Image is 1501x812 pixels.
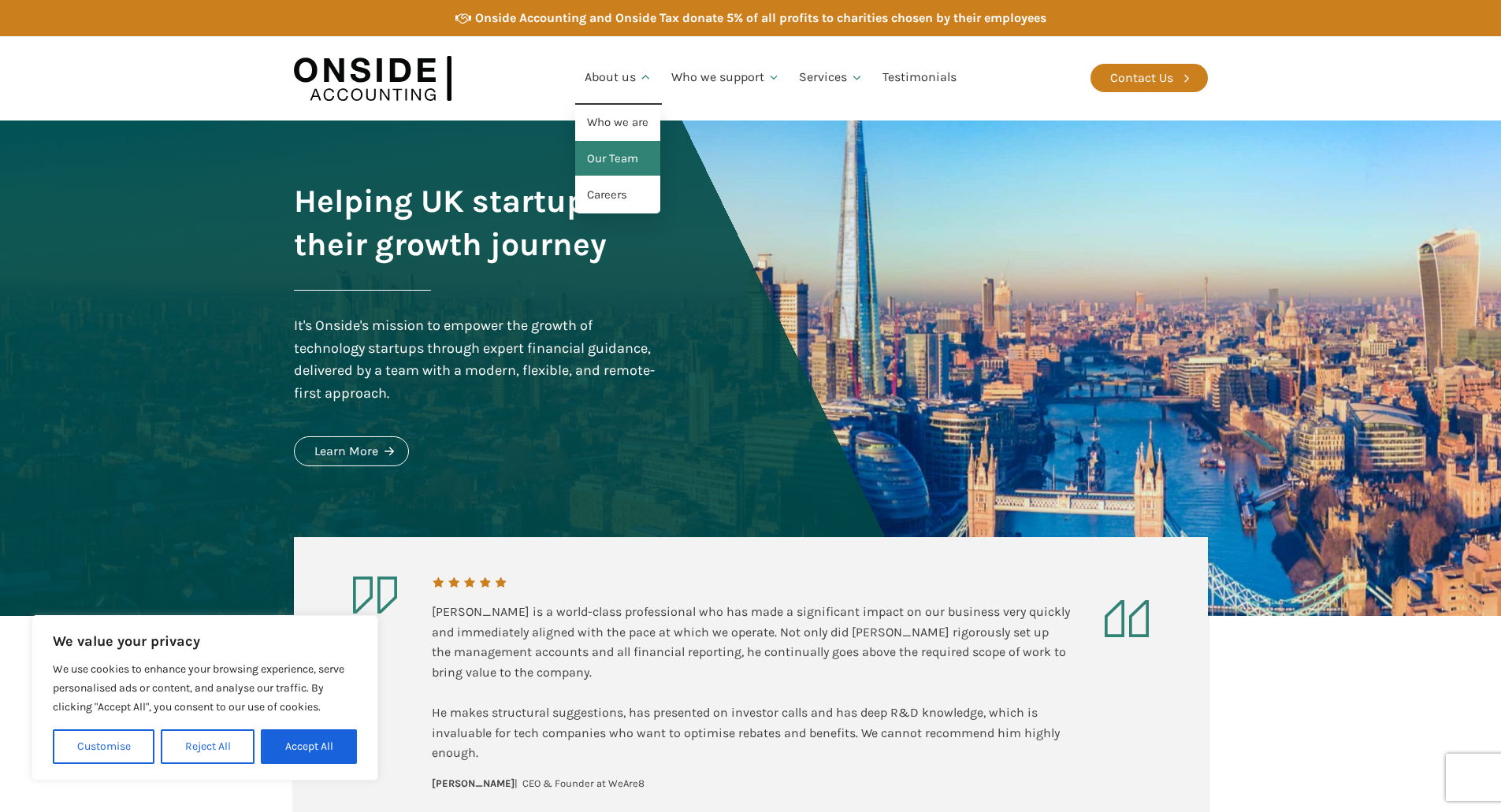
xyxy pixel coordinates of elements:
div: Learn More [314,441,378,462]
button: Reject All [161,729,255,764]
div: [PERSON_NAME] is a world-class professional who has made a significant impact on our business ver... [432,602,1070,763]
button: Accept All [261,729,357,764]
b: [PERSON_NAME] [432,777,515,789]
div: Onside Accounting and Onside Tax donate 5% of all profits to charities chosen by their employees [475,8,1046,28]
a: Careers [575,177,660,213]
a: About us [575,51,662,105]
button: Customise [53,729,154,764]
a: Contact Us [1090,64,1208,92]
a: Testimonials [873,51,966,105]
a: Services [790,51,873,105]
h1: Helping UK startups on their growth journey [294,180,659,266]
a: Who we support [662,51,790,105]
a: Learn More [294,436,409,466]
img: Onside Accounting [294,48,451,109]
div: | CEO & Founder at WeAre8 [432,776,645,792]
div: We value your privacy [32,615,378,780]
a: Our Team [575,141,660,177]
a: Who we are [575,105,660,141]
p: We value your privacy [53,632,357,651]
div: It's Onside's mission to empower the growth of technology startups through expert financial guida... [294,314,659,405]
p: We use cookies to enhance your browsing experience, serve personalised ads or content, and analys... [53,660,357,717]
div: Contact Us [1110,68,1173,88]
